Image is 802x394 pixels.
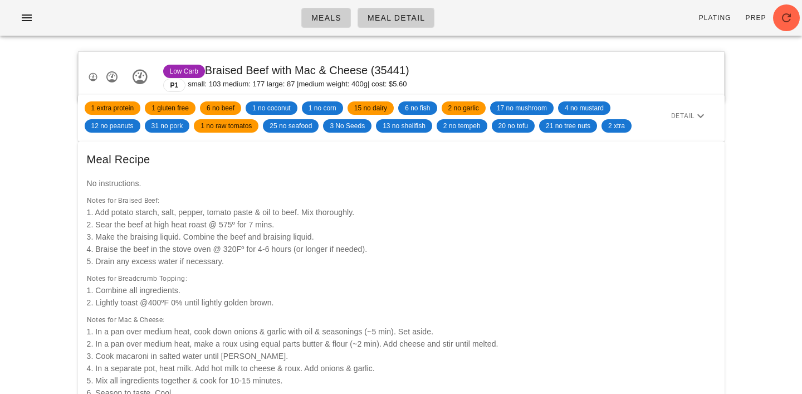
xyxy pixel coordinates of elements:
[78,142,725,177] div: Meal Recipe
[745,14,766,22] span: Prep
[87,220,275,229] span: 2. Sear the beef at high heat roast @ 575º for 7 mins.
[87,327,434,336] span: 1. In a pan over medium heat, cook down onions & garlic with oil & seasonings (~5 min). Set aside.
[367,13,425,22] span: Meal Detail
[80,171,722,196] div: No instructions.
[170,65,198,78] span: Low Carb
[87,232,314,241] span: 3. Make the braising liquid. Combine the beef and braising liquid.
[151,101,189,115] span: 1 gluten free
[671,110,695,121] span: detail
[207,101,234,115] span: 6 no beef
[252,101,291,115] span: 1 no coconut
[188,79,299,92] span: small: 103 medium: 177 large: 87 |
[87,197,160,205] span: Notes for Braised Beef:
[151,119,183,133] span: 31 no pork
[87,364,375,373] span: 4. In a separate pot, heat milk. Add hot milk to cheese & roux. Add onions & garlic.
[87,352,288,361] span: 3. Cook macaroni in salted water until [PERSON_NAME].
[368,79,407,92] span: | cost: $5.60
[91,119,134,133] span: 12 no peanuts
[87,245,368,254] span: 4. Braise the beef in the stove oven @ 320Fº for 4-6 hours (or longer if needed).
[679,106,699,126] button: detail
[299,79,368,92] span: medium weight: 400g
[405,101,430,115] span: 6 no fish
[200,119,252,133] span: 1 no raw tomatos
[354,101,387,115] span: 15 no dairy
[498,119,528,133] span: 20 no tofu
[87,257,224,266] span: 5. Drain any excess water if necessary.
[608,119,625,133] span: 2 xtra
[546,119,590,133] span: 21 no tree nuts
[383,119,426,133] span: 13 no shellfish
[448,101,479,115] span: 2 no garlic
[87,339,498,348] span: 2. In a pan over medium heat, make a roux using equal parts butter & flour (~2 min). Add cheese a...
[698,14,731,22] span: Plating
[91,101,134,115] span: 1 extra protein
[311,13,341,22] span: Meals
[87,376,283,385] span: 5. Mix all ingredients together & cook for 10-15 minutes.
[358,8,434,28] a: Meal Detail
[565,101,604,115] span: 4 no mustard
[87,316,165,324] span: Notes for Mac & Cheese:
[87,298,274,307] span: 2. Lightly toast @400ºF 0% until lightly golden brown.
[270,119,312,133] span: 25 no seafood
[301,8,351,28] a: Meals
[163,64,409,76] span: Braised Beef with Mac & Cheese (35441)
[330,119,365,133] span: 3 No Seeds
[497,101,547,115] span: 17 no mushroom
[87,275,188,283] span: Notes for Breadcrumb Topping:
[87,286,180,295] span: 1. Combine all ingredients.
[87,208,355,217] span: 1. Add potato starch, salt, pepper, tomato paste & oil to beef. Mix thoroughly.
[443,119,481,133] span: 2 no tempeh
[309,101,336,115] span: 1 no corn
[170,79,179,91] span: P1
